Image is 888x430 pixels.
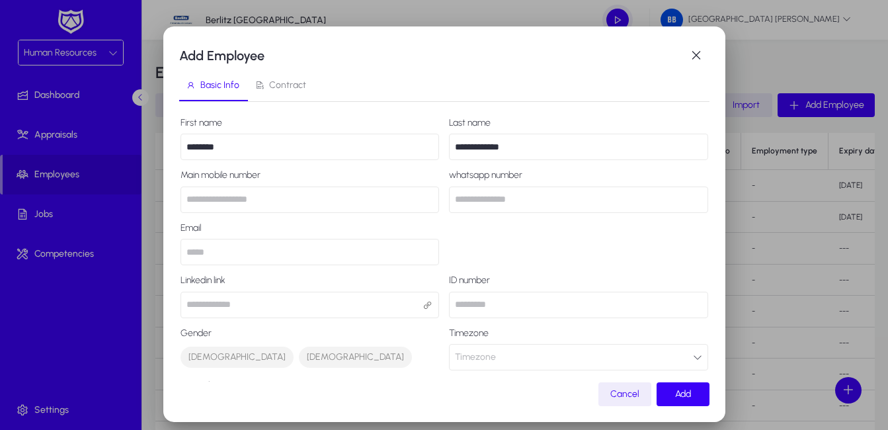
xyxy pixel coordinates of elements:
[181,328,440,339] label: Gender
[657,382,709,406] button: Add
[188,351,286,364] span: [DEMOGRAPHIC_DATA]
[181,170,440,181] label: Main mobile number
[675,388,691,400] span: Add
[181,223,440,234] label: Email
[610,388,639,400] span: Cancel
[200,81,239,90] span: Basic Info
[449,118,708,128] label: Last name
[598,382,651,406] button: Cancel
[307,351,404,364] span: [DEMOGRAPHIC_DATA]
[449,328,708,339] label: Timezone
[269,81,306,90] span: Contract
[181,275,440,286] label: Linkedin link
[181,380,440,391] label: Native language
[449,275,708,286] label: ID number
[455,344,496,370] span: Timezone
[181,344,440,370] mat-chip-listbox: Gender selection
[449,170,708,181] label: whatsapp number
[179,45,683,66] h1: Add Employee
[181,118,440,128] label: First name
